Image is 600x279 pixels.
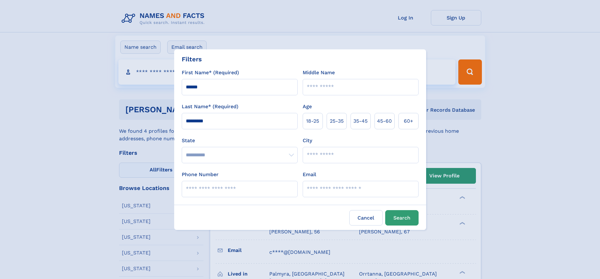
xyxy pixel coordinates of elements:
[182,54,202,64] div: Filters
[182,103,238,110] label: Last Name* (Required)
[182,137,298,144] label: State
[303,171,316,178] label: Email
[182,69,239,76] label: First Name* (Required)
[303,103,312,110] label: Age
[303,137,312,144] label: City
[377,117,392,125] span: 45‑60
[353,117,368,125] span: 35‑45
[303,69,335,76] label: Middle Name
[182,171,219,178] label: Phone Number
[330,117,344,125] span: 25‑35
[385,210,419,226] button: Search
[404,117,413,125] span: 60+
[349,210,383,226] label: Cancel
[306,117,319,125] span: 18‑25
